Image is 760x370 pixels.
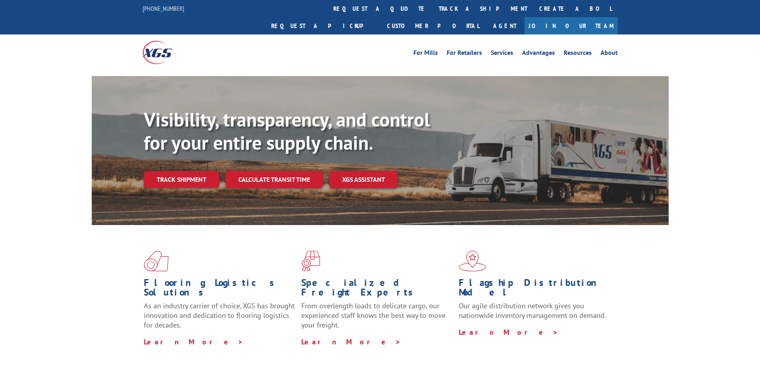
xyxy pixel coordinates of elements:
a: For Mills [413,50,438,58]
span: As an industry carrier of choice, XGS has brought innovation and dedication to flooring logistics... [144,301,295,330]
a: Resources [564,50,592,58]
img: xgs-icon-flagship-distribution-model-red [459,251,486,271]
a: Advantages [522,50,555,58]
a: Learn More > [459,328,558,337]
a: [PHONE_NUMBER] [143,4,184,12]
a: Customer Portal [381,17,485,34]
img: xgs-icon-focused-on-flooring-red [301,251,320,271]
a: Join Our Team [524,17,618,34]
span: Our agile distribution network gives you nationwide inventory management on demand. [459,301,606,320]
h1: Flagship Distribution Model [459,278,610,301]
a: Learn More > [301,337,401,346]
a: Agent [485,17,524,34]
a: About [601,50,618,58]
a: XGS ASSISTANT [329,171,398,188]
h1: Flooring Logistics Solutions [144,278,295,301]
a: Learn More > [144,337,244,346]
h1: Specialized Freight Experts [301,278,453,301]
p: From overlength loads to delicate cargo, our experienced staff knows the best way to move your fr... [301,301,453,337]
a: Services [491,50,513,58]
a: Track shipment [144,171,219,188]
a: For Retailers [447,50,482,58]
b: Visibility, transparency, and control for your entire supply chain. [144,107,430,155]
a: Request a pickup [265,17,381,34]
a: Calculate transit time [226,171,323,188]
img: xgs-icon-total-supply-chain-intelligence-red [144,251,169,271]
